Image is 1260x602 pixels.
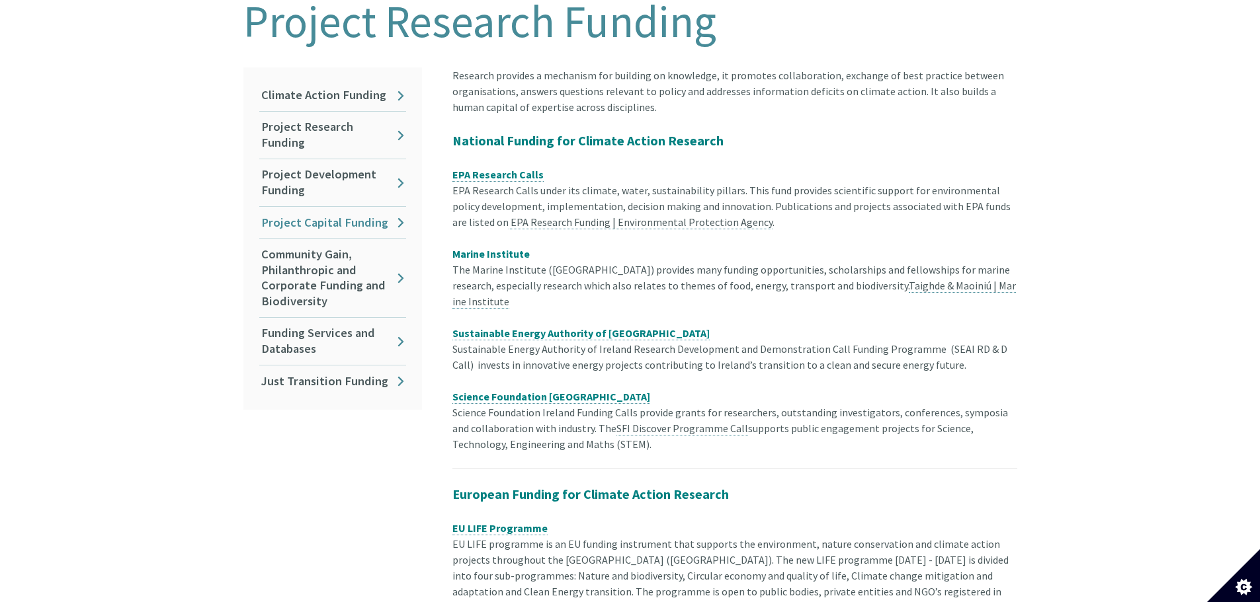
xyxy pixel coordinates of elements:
[452,325,1017,389] div: Sustainable Energy Authority of Ireland Research Development and Demonstration Call Funding Progr...
[259,239,406,317] a: Community Gain, Philanthropic and Corporate Funding and Biodiversity
[452,132,724,149] span: National Funding for Climate Action Research
[452,486,729,502] strong: European Funding for Climate Action Research
[452,279,1016,309] a: Taighde & Maoiniú | Marine Institute
[452,389,1017,469] div: Science Foundation Ireland Funding Calls provide grants for researchers, outstanding investigator...
[511,215,773,229] a: EPA Research Funding | Environmental Protection Agency
[452,168,544,182] a: EPA Research Calls
[259,318,406,365] a: Funding Services and Databases
[452,390,650,403] span: Science Foundation [GEOGRAPHIC_DATA]
[616,422,748,435] a: SFI Discover Programme Call
[452,326,710,340] a: Sustainable Energy Authority of [GEOGRAPHIC_DATA]
[452,247,530,260] strong: Marine Institute
[452,390,650,404] a: Science Foundation [GEOGRAPHIC_DATA]
[259,365,406,396] a: Just Transition Funding
[452,326,710,340] span: Sustainable Energy Authority of [GEOGRAPHIC_DATA]
[259,207,406,238] a: Project Capital Funding
[259,159,406,206] a: Project Development Funding
[452,168,544,181] span: EPA Research Calls
[259,112,406,159] a: Project Research Funding
[452,521,548,535] a: EU LIFE Programme
[452,521,548,535] span: EU LIFE Programme
[452,67,1017,131] div: Research provides a mechanism for building on knowledge, it promotes collaboration, exchange of b...
[259,80,406,111] a: Climate Action Funding
[1207,549,1260,602] button: Set cookie preferences
[452,151,1017,325] div: EPA Research Calls under its climate, water, sustainability pillars. This fund provides scientifi...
